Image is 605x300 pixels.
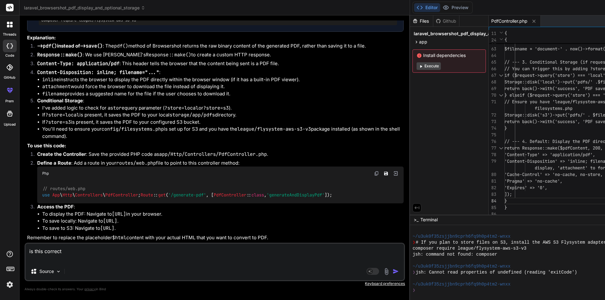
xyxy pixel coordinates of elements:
[27,234,404,241] p: Remember to replace the placeholder content with your actual HTML that you want to convert to PDF.
[42,225,404,232] li: To save to S3: Navigate to .
[170,112,215,118] code: storage/app/pdfs
[489,46,496,52] div: 63
[32,60,404,69] li: : This header tells the browser that the content being sent is a PDF file.
[412,240,416,246] span: ❯
[491,18,527,24] span: PdfController.php
[412,263,510,269] span: ~/u3uk0f35zsjjbn9cprh6fq9h0p4tm2-wnxx
[489,158,496,165] div: 79
[103,218,117,224] code: [URL]
[42,185,332,198] code: \ \ \ ; :: ( , [ :: , ]);
[4,279,15,290] img: settings
[504,205,507,210] span: }
[45,112,79,118] code: ?store=local
[32,151,404,160] li: : Save the provided PHP code as .
[489,184,496,191] div: 82
[56,269,61,274] img: Pick Models
[410,18,433,24] div: Files
[414,217,418,223] span: >_
[42,111,404,119] li: If is present, it saves the PDF to your local directory.
[504,185,547,190] span: 'Expires' => '0',
[52,192,60,198] span: App
[440,3,471,12] button: Preview
[489,138,496,145] div: 76
[504,30,507,36] span: {
[84,287,96,291] span: privacy
[37,69,159,76] code: Content-Disposition: inline; filename="..."
[489,204,496,211] div: 85
[158,192,166,198] span: get
[27,143,66,149] strong: To use this code:
[414,31,535,37] span: laravel_browsershot_pdf_display_and_optional_storage
[42,83,404,90] li: would force the browser to download the file instead of displaying it.
[489,198,496,204] div: 84
[101,126,164,132] code: config/filesystems.php
[27,35,56,41] strong: Explanation:
[497,72,505,79] div: Click to collapse the range.
[141,192,153,198] span: Route
[412,246,526,252] span: composer require league/flysystem-aws-s3-v3
[489,118,496,125] div: 73
[504,198,507,204] span: }
[489,85,496,92] div: 69
[42,192,50,198] span: use
[42,119,404,126] li: If is present, it saves the PDF to your configured S3 bucket.
[489,79,496,85] div: 68
[393,171,399,176] img: Open in Browser
[26,244,404,263] textarea: is this correct
[489,125,496,132] div: 74
[203,105,229,111] code: ?store=s3
[383,268,390,275] img: attachment
[504,119,600,124] span: return back()->with('success', 'PDF sa
[504,191,512,197] span: ]);
[489,132,496,138] div: 75
[504,79,598,85] span: Storage::disk('local')->put('pdfs/' .
[114,43,128,49] code: pdf()
[489,171,496,178] div: 80
[489,52,496,59] div: 64
[42,211,404,218] li: To display the PDF: Navigate to in your browser.
[42,90,404,98] li: provides a suggested name for the file if the user chooses to download it.
[42,91,65,97] code: filename
[412,281,510,287] span: ~/u3uk0f35zsjjbn9cprh6fq9h0p4tm2-wnxx
[251,192,264,198] span: class
[417,52,482,59] span: Install dependencies
[5,53,14,58] label: code
[535,105,573,111] span: filesystems.php
[489,92,496,99] div: 70
[504,158,600,164] span: 'Content-Disposition' => 'inline; file
[164,105,199,111] code: ?store=local
[37,160,71,166] strong: Define a Route
[489,72,496,79] div: 67
[42,105,404,112] li: I've added logic to check for a query parameter ( or ).
[37,98,83,104] strong: Conditional Storage
[374,171,379,176] img: copy
[504,99,600,105] span: // Ensure you have 'league/flysystem-a
[504,112,600,118] span: Storage::disk('s3')->put('pdfs/' . $fi
[45,119,71,125] code: ?store=s3
[32,160,404,203] li: : Add a route in your file to point to this controller method:
[489,59,496,65] div: 65
[489,191,496,198] div: 83
[414,3,440,12] button: Editor
[4,75,15,80] label: GitHub
[42,83,71,90] code: attachment
[24,5,145,11] span: laravel_browsershot_pdf_display_and_optional_storage
[110,105,124,111] code: store
[497,145,505,151] div: Click to collapse the range.
[37,43,103,49] strong: instead of
[37,43,57,49] code: ->pdf()
[37,60,119,67] code: Content-Type: application/pdf
[489,145,496,151] div: 77
[112,235,126,241] code: $html
[237,126,311,132] code: league/flysystem-aws-s3-v3
[39,268,54,275] p: Source
[412,269,416,275] span: ❯
[37,52,83,58] code: Response::make()
[32,42,404,51] li: : The method of Browsershot returns the raw binary content of the generated PDF, rather than savi...
[267,192,325,198] span: 'generateAndDisplayPdf'
[433,18,459,24] div: Github
[43,186,85,191] span: // routes/web.php
[504,152,595,157] span: 'Content-Type' => 'application/pdf',
[42,218,404,225] li: To save locally: Navigate to .
[489,99,496,105] div: 71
